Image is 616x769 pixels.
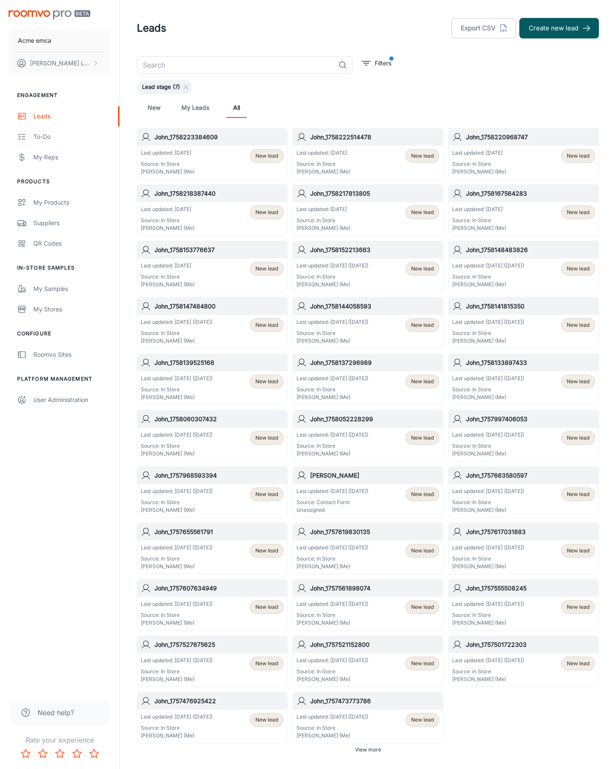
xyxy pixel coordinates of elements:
[141,619,213,627] p: [PERSON_NAME] (Me)
[141,217,195,224] p: Source: In Store
[137,241,287,292] a: John_1758153776637Last updated: [DATE]Source: In Store[PERSON_NAME] (Me)New lead
[519,18,599,38] button: Create new lead
[310,696,439,706] h6: John_1757473773786
[293,523,443,574] a: John_1757619830135Last updated: [DATE] ([DATE])Source: In Store[PERSON_NAME] (Me)New lead
[141,499,213,506] p: Source: In Store
[296,168,350,176] p: [PERSON_NAME] (Me)
[567,490,589,498] span: New lead
[452,393,524,401] p: [PERSON_NAME] (Me)
[296,563,368,570] p: [PERSON_NAME] (Me)
[411,152,434,160] span: New lead
[448,410,599,461] a: John_1757997406053Last updated: [DATE] ([DATE])Source: In Store[PERSON_NAME] (Me)New lead
[310,302,439,311] h6: John_1758144058593
[293,467,443,518] a: [PERSON_NAME]Last updated: [DATE] ([DATE])Source: Contact FormUnassignedNew lead
[452,224,506,232] p: [PERSON_NAME] (Me)
[310,245,439,255] h6: John_1758152213663
[137,579,287,631] a: John_1757607634949Last updated: [DATE] ([DATE])Source: In Store[PERSON_NAME] (Me)New lead
[310,527,439,537] h6: John_1757619830135
[141,375,213,382] p: Last updated: [DATE] ([DATE])
[137,636,287,687] a: John_1757527675625Last updated: [DATE] ([DATE])Source: In Store[PERSON_NAME] (Me)New lead
[141,393,213,401] p: [PERSON_NAME] (Me)
[452,442,524,450] p: Source: In Store
[452,600,524,608] p: Last updated: [DATE] ([DATE])
[567,321,589,329] span: New lead
[137,467,287,518] a: John_1757968593394Last updated: [DATE] ([DATE])Source: In Store[PERSON_NAME] (Me)New lead
[154,414,284,424] h6: John_1758060307432
[466,302,595,311] h6: John_1758141815350
[452,668,524,675] p: Source: In Store
[141,600,213,608] p: Last updated: [DATE] ([DATE])
[141,544,213,552] p: Last updated: [DATE] ([DATE])
[86,745,103,762] button: Rate 5 star
[141,431,213,439] p: Last updated: [DATE] ([DATE])
[7,735,113,745] p: Rate your experience
[448,579,599,631] a: John_1757555508245Last updated: [DATE] ([DATE])Source: In Store[PERSON_NAME] (Me)New lead
[452,563,524,570] p: [PERSON_NAME] (Me)
[137,21,166,36] h1: Leads
[293,410,443,461] a: John_1758052228299Last updated: [DATE] ([DATE])Source: In Store[PERSON_NAME] (Me)New lead
[567,265,589,273] span: New lead
[9,29,111,52] button: Acme emca
[141,555,213,563] p: Source: In Store
[296,724,368,732] p: Source: In Store
[141,675,213,683] p: [PERSON_NAME] (Me)
[141,329,213,337] p: Source: In Store
[141,450,213,458] p: [PERSON_NAME] (Me)
[141,724,213,732] p: Source: In Store
[411,716,434,724] span: New lead
[310,414,439,424] h6: John_1758052228299
[452,487,524,495] p: Last updated: [DATE] ([DATE])
[411,490,434,498] span: New lead
[33,198,111,207] div: My Products
[452,329,524,337] p: Source: In Store
[141,442,213,450] p: Source: In Store
[296,713,368,721] p: Last updated: [DATE] ([DATE])
[448,241,599,292] a: John_1758148483826Last updated: [DATE] ([DATE])Source: In Store[PERSON_NAME] (Me)New lead
[255,490,278,498] span: New lead
[411,321,434,329] span: New lead
[255,378,278,385] span: New lead
[141,337,213,345] p: [PERSON_NAME] (Me)
[154,696,284,706] h6: John_1757476925422
[33,284,111,294] div: My Samples
[296,205,350,213] p: Last updated: [DATE]
[141,713,213,721] p: Last updated: [DATE] ([DATE])
[452,544,524,552] p: Last updated: [DATE] ([DATE])
[141,611,213,619] p: Source: In Store
[296,619,368,627] p: [PERSON_NAME] (Me)
[141,657,213,664] p: Last updated: [DATE] ([DATE])
[296,450,368,458] p: [PERSON_NAME] (Me)
[255,660,278,667] span: New lead
[141,732,213,740] p: [PERSON_NAME] (Me)
[411,265,434,273] span: New lead
[448,297,599,349] a: John_1758141815350Last updated: [DATE] ([DATE])Source: In Store[PERSON_NAME] (Me)New lead
[296,668,368,675] p: Source: In Store
[411,603,434,611] span: New lead
[296,431,368,439] p: Last updated: [DATE] ([DATE])
[293,692,443,743] a: John_1757473773786Last updated: [DATE] ([DATE])Source: In Store[PERSON_NAME] (Me)New lead
[310,640,439,649] h6: John_1757521152800
[181,97,209,118] a: My Leads
[137,83,185,91] span: Lead stage (7)
[33,153,111,162] div: My Reps
[310,132,439,142] h6: John_1758222514478
[296,262,368,270] p: Last updated: [DATE] ([DATE])
[310,358,439,367] h6: John_1758137296989
[448,467,599,518] a: John_1757663580597Last updated: [DATE] ([DATE])Source: In Store[PERSON_NAME] (Me)New lead
[33,305,111,314] div: My Stores
[144,97,164,118] a: New
[296,386,368,393] p: Source: In Store
[296,487,368,495] p: Last updated: [DATE] ([DATE])
[466,245,595,255] h6: John_1758148483826
[33,218,111,228] div: Suppliers
[9,10,90,19] img: Roomvo PRO Beta
[310,584,439,593] h6: John_1757561898074
[293,579,443,631] a: John_1757561898074Last updated: [DATE] ([DATE])Source: In Store[PERSON_NAME] (Me)New lead
[567,660,589,667] span: New lead
[17,745,34,762] button: Rate 1 star
[255,547,278,555] span: New lead
[293,128,443,179] a: John_1758222514478Last updated: [DATE]Source: In Store[PERSON_NAME] (Me)New lead
[255,208,278,216] span: New lead
[296,281,368,288] p: [PERSON_NAME] (Me)
[296,273,368,281] p: Source: In Store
